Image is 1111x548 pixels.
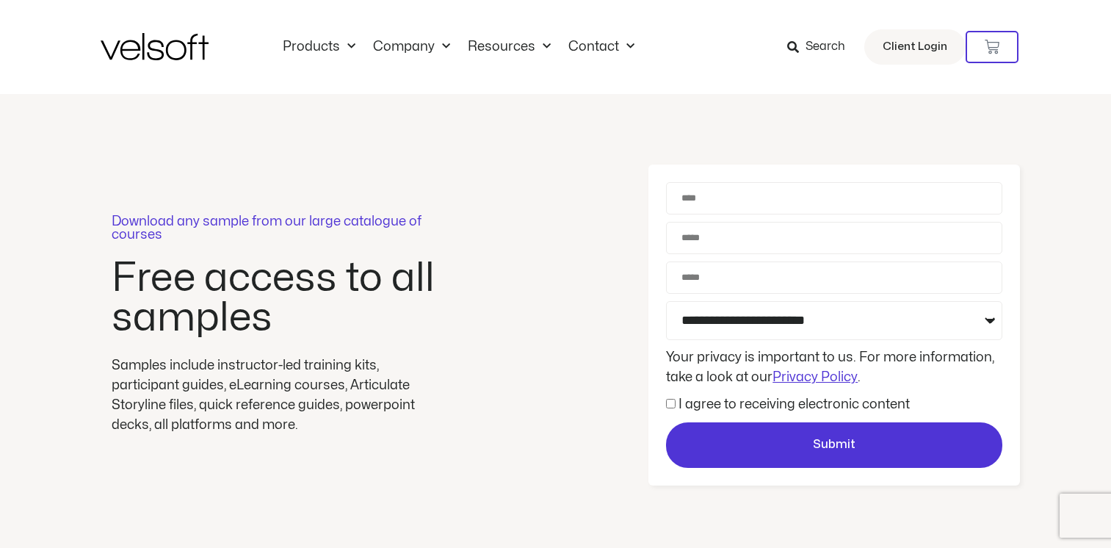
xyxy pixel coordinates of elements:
p: Download any sample from our large catalogue of courses [112,215,442,242]
a: ResourcesMenu Toggle [459,39,560,55]
button: Submit [666,422,1002,468]
div: Your privacy is important to us. For more information, take a look at our . [662,347,1006,387]
span: Search [806,37,845,57]
span: Client Login [883,37,947,57]
img: Velsoft Training Materials [101,33,209,60]
h2: Free access to all samples [112,259,442,338]
a: Search [787,35,855,60]
span: Submit [813,436,855,455]
a: CompanyMenu Toggle [364,39,459,55]
nav: Menu [274,39,643,55]
a: ProductsMenu Toggle [274,39,364,55]
a: Privacy Policy [772,371,858,383]
a: Client Login [864,29,966,65]
label: I agree to receiving electronic content [678,398,910,411]
div: Samples include instructor-led training kits, participant guides, eLearning courses, Articulate S... [112,356,442,435]
a: ContactMenu Toggle [560,39,643,55]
